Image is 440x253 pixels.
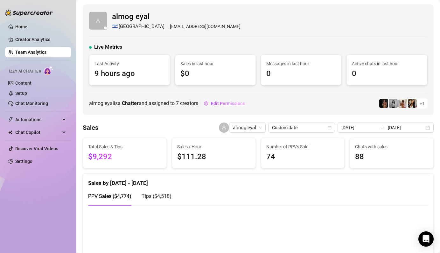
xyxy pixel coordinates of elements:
img: A [389,99,398,108]
span: to [380,125,385,130]
span: almog eyal [112,11,241,23]
span: almog eyal [233,123,262,132]
img: the_bohema [379,99,388,108]
span: Chats with sales [355,143,428,150]
a: Content [15,81,31,86]
img: AI Chatter [44,66,53,75]
span: + 1 [420,100,425,107]
span: Last Activity [94,60,164,67]
span: Total Sales & Tips [88,143,161,150]
span: Tips ( $4,518 ) [142,193,171,199]
span: setting [204,101,208,106]
span: Izzy AI Chatter [9,68,41,74]
span: Chat Copilot [15,127,60,137]
input: Start date [341,124,378,131]
span: $9,292 [88,151,161,163]
span: 74 [266,151,339,163]
span: 🇮🇱 [112,23,118,31]
h4: Sales [83,123,98,132]
span: Custom date [272,123,331,132]
span: 0 [352,68,422,80]
span: almog eyal is a and assigned to creators [89,99,198,107]
a: Creator Analytics [15,34,66,45]
img: AdelDahan [408,99,417,108]
span: Sales in last hour [180,60,250,67]
span: user [96,18,100,23]
img: logo-BBDzfeDw.svg [5,10,53,16]
span: 88 [355,151,428,163]
span: Sales / Hour [177,143,250,150]
div: [EMAIL_ADDRESS][DOMAIN_NAME] [112,23,241,31]
span: user [222,125,226,130]
span: PPV Sales ( $4,774 ) [88,193,131,199]
span: swap-right [380,125,385,130]
b: Chatter [122,100,139,106]
a: Discover Viral Videos [15,146,58,151]
a: Chat Monitoring [15,101,48,106]
span: Messages in last hour [266,60,336,67]
span: [GEOGRAPHIC_DATA] [119,23,164,31]
span: Edit Permissions [211,101,245,106]
button: Edit Permissions [204,98,245,109]
div: Open Intercom Messenger [418,231,434,247]
img: Green [398,99,407,108]
a: Home [15,24,27,29]
span: Live Metrics [94,43,122,51]
div: Sales by [DATE] - [DATE] [88,174,428,187]
img: Chat Copilot [8,130,12,135]
a: Settings [15,159,32,164]
span: Number of PPVs Sold [266,143,339,150]
a: Team Analytics [15,50,46,55]
span: $111.28 [177,151,250,163]
span: thunderbolt [8,117,13,122]
span: $0 [180,68,250,80]
input: End date [388,124,424,131]
span: 9 hours ago [94,68,164,80]
span: calendar [328,126,332,130]
span: Automations [15,115,60,125]
span: 0 [266,68,336,80]
span: 7 [176,100,179,106]
a: Setup [15,91,27,96]
span: Active chats in last hour [352,60,422,67]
